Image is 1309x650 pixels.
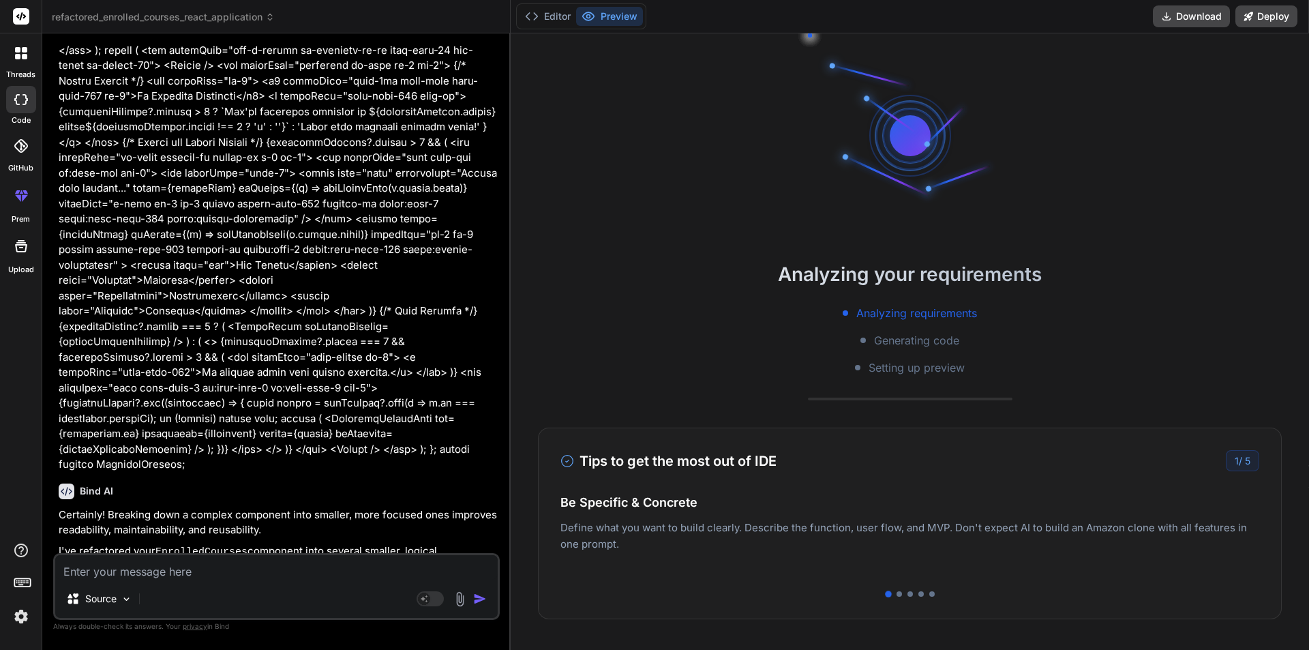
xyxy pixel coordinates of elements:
img: attachment [452,591,468,607]
h2: Analyzing your requirements [511,260,1309,289]
label: threads [6,69,35,80]
button: Editor [520,7,576,26]
div: / [1226,450,1259,471]
p: Always double-check its answers. Your in Bind [53,620,500,633]
img: Pick Models [121,593,132,605]
button: Download [1153,5,1230,27]
span: 1 [1235,455,1239,467]
h3: Tips to get the most out of IDE [560,451,777,471]
span: privacy [183,622,207,630]
label: GitHub [8,162,33,174]
label: Upload [8,264,34,276]
img: icon [473,592,487,606]
button: Preview [576,7,643,26]
span: 5 [1245,455,1250,467]
code: EnrolledCourses [155,546,247,558]
img: settings [10,605,33,628]
span: Setting up preview [869,359,965,376]
p: Certainly! Breaking down a complex component into smaller, more focused ones improves readability... [59,507,497,538]
label: prem [12,213,30,225]
label: code [12,115,31,126]
span: Analyzing requirements [856,305,977,321]
h4: Be Specific & Concrete [560,493,1259,512]
p: I've refactored your component into several smaller, logical components. I've also included mock ... [59,544,497,591]
h6: Bind AI [80,484,113,498]
span: Generating code [874,332,959,349]
button: Deploy [1235,5,1297,27]
p: Source [85,592,117,606]
span: refactored_enrolled_courses_react_application [52,10,275,24]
